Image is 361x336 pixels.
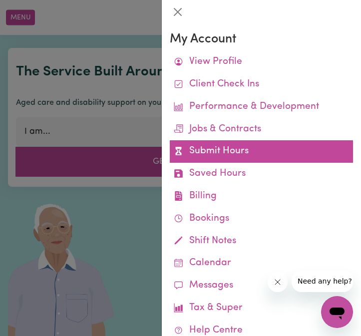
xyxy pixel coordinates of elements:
a: Shift Notes [170,230,353,253]
a: Saved Hours [170,163,353,185]
a: View Profile [170,51,353,73]
iframe: Close message [268,272,288,292]
a: Submit Hours [170,140,353,163]
a: Client Check Ins [170,73,353,96]
a: Bookings [170,208,353,230]
button: Close [170,4,186,20]
a: Billing [170,185,353,208]
a: Messages [170,275,353,297]
a: Performance & Development [170,96,353,118]
a: Tax & Super [170,297,353,320]
a: Jobs & Contracts [170,118,353,141]
iframe: Message from company [292,270,353,292]
a: Calendar [170,252,353,275]
h3: My Account [170,32,353,47]
iframe: Button to launch messaging window [321,296,353,328]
